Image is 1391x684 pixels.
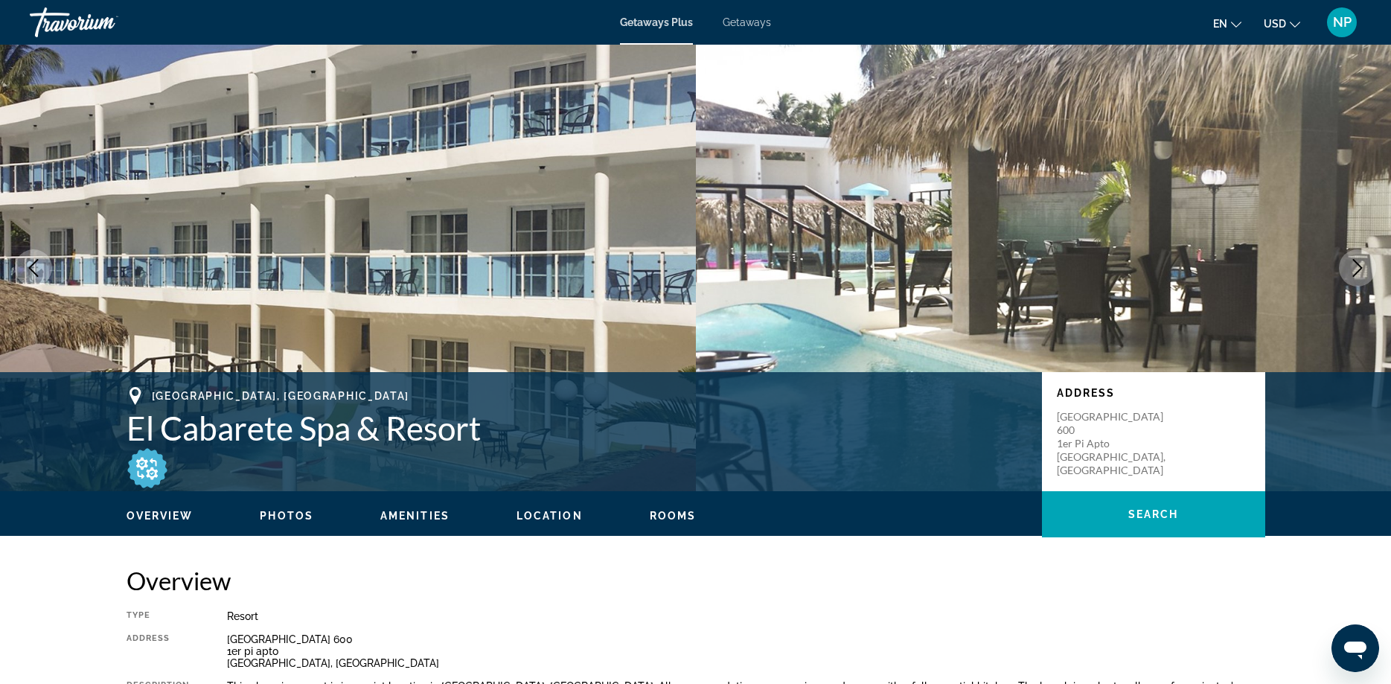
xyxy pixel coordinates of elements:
iframe: Button to launch messaging window [1331,624,1379,672]
img: All-inclusive package icon [127,447,168,489]
span: USD [1264,18,1286,30]
span: [GEOGRAPHIC_DATA], [GEOGRAPHIC_DATA] [152,390,409,402]
div: Address [127,633,190,669]
span: NP [1333,15,1352,30]
span: Overview [127,510,194,522]
p: [GEOGRAPHIC_DATA] 600 1er pi apto [GEOGRAPHIC_DATA], [GEOGRAPHIC_DATA] [1057,410,1176,477]
button: Change currency [1264,13,1300,34]
span: Location [517,510,583,522]
button: Location [517,509,583,522]
button: Previous image [15,249,52,287]
span: Photos [260,510,313,522]
button: Next image [1339,249,1376,287]
p: Address [1057,387,1250,399]
a: Getaways [723,16,771,28]
span: Amenities [380,510,450,522]
a: Getaways Plus [620,16,693,28]
button: Amenities [380,509,450,522]
span: Search [1128,508,1179,520]
button: Rooms [650,509,697,522]
h1: El Cabarete Spa & Resort [127,409,1027,447]
a: Travorium [30,3,179,42]
div: Type [127,610,190,622]
button: User Menu [1323,7,1361,38]
div: Resort [227,610,1265,622]
span: Rooms [650,510,697,522]
button: Overview [127,509,194,522]
h2: Overview [127,566,1265,595]
button: Photos [260,509,313,522]
span: en [1213,18,1227,30]
button: Change language [1213,13,1241,34]
button: Search [1042,491,1265,537]
div: [GEOGRAPHIC_DATA] 600 1er pi apto [GEOGRAPHIC_DATA], [GEOGRAPHIC_DATA] [227,633,1265,669]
